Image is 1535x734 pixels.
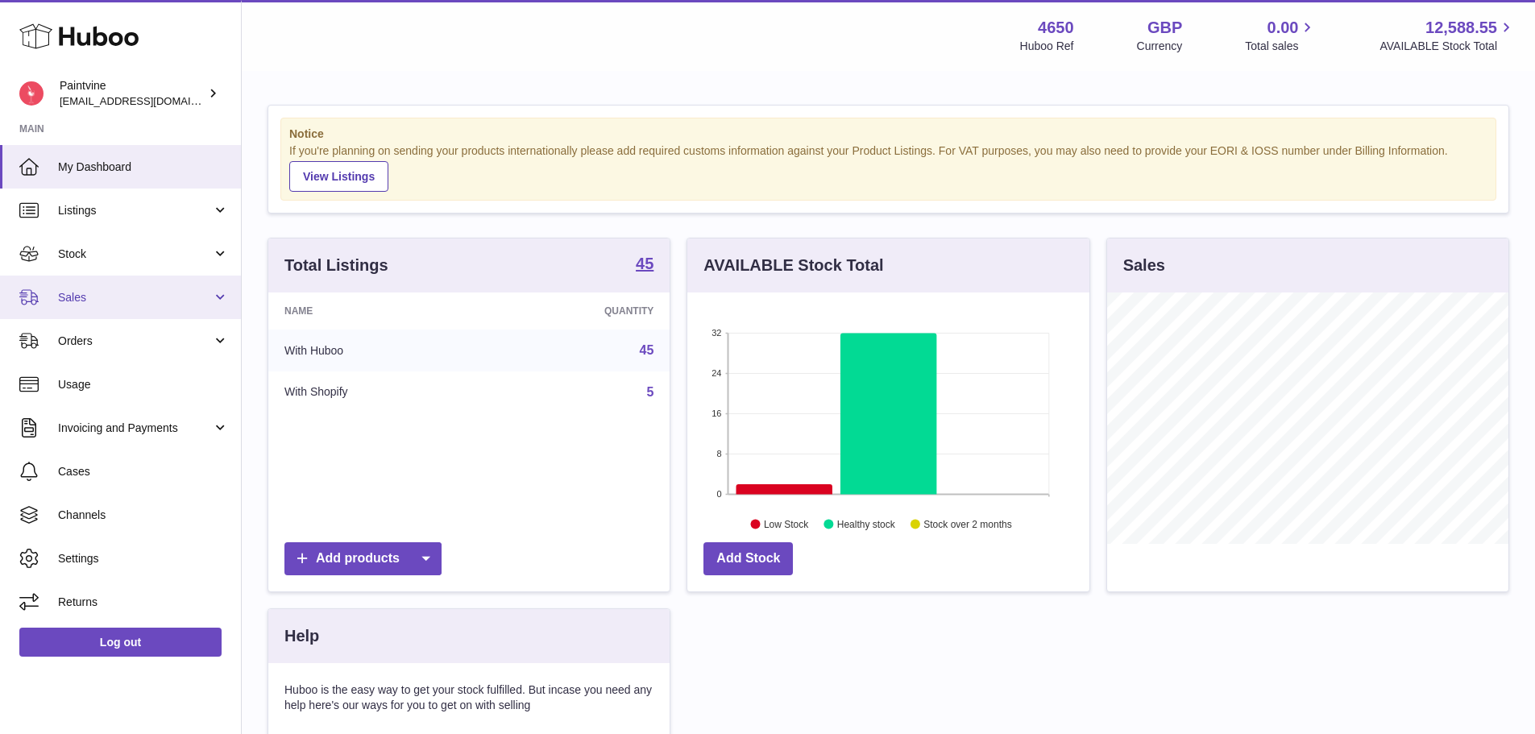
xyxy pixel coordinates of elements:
[268,292,485,330] th: Name
[924,518,1012,529] text: Stock over 2 months
[58,290,212,305] span: Sales
[1379,17,1516,54] a: 12,588.55 AVAILABLE Stock Total
[284,542,442,575] a: Add products
[58,377,229,392] span: Usage
[268,330,485,371] td: With Huboo
[289,126,1487,142] strong: Notice
[1137,39,1183,54] div: Currency
[1245,17,1317,54] a: 0.00 Total sales
[58,551,229,566] span: Settings
[268,371,485,413] td: With Shopify
[19,628,222,657] a: Log out
[1379,39,1516,54] span: AVAILABLE Stock Total
[717,449,722,458] text: 8
[60,78,205,109] div: Paintvine
[703,255,883,276] h3: AVAILABLE Stock Total
[1147,17,1182,39] strong: GBP
[1123,255,1165,276] h3: Sales
[58,464,229,479] span: Cases
[636,255,653,272] strong: 45
[284,682,653,713] p: Huboo is the easy way to get your stock fulfilled. But incase you need any help here's our ways f...
[58,203,212,218] span: Listings
[485,292,670,330] th: Quantity
[58,247,212,262] span: Stock
[289,161,388,192] a: View Listings
[1245,39,1317,54] span: Total sales
[284,255,388,276] h3: Total Listings
[1038,17,1074,39] strong: 4650
[58,508,229,523] span: Channels
[837,518,896,529] text: Healthy stock
[717,489,722,499] text: 0
[284,625,319,647] h3: Help
[646,385,653,399] a: 5
[19,81,44,106] img: euan@paintvine.co.uk
[58,595,229,610] span: Returns
[636,255,653,275] a: 45
[58,334,212,349] span: Orders
[640,343,654,357] a: 45
[712,408,722,418] text: 16
[764,518,809,529] text: Low Stock
[58,160,229,175] span: My Dashboard
[712,368,722,378] text: 24
[712,328,722,338] text: 32
[60,94,237,107] span: [EMAIL_ADDRESS][DOMAIN_NAME]
[1425,17,1497,39] span: 12,588.55
[1267,17,1299,39] span: 0.00
[1020,39,1074,54] div: Huboo Ref
[58,421,212,436] span: Invoicing and Payments
[703,542,793,575] a: Add Stock
[289,143,1487,192] div: If you're planning on sending your products internationally please add required customs informati...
